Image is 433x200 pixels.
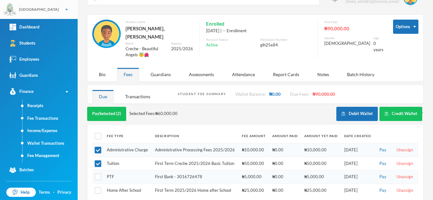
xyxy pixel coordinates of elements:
div: Finance [10,88,34,95]
div: Attendance [225,68,262,81]
td: ₦0.00 [269,170,301,184]
button: Options [393,20,418,34]
button: Debit Wallet [336,107,378,121]
div: Admission Number [260,37,311,42]
div: Batch [126,41,166,46]
button: Pay [378,147,388,154]
th: Amount Yet Paid [301,129,341,143]
button: Unassign [395,160,415,167]
span: Active [206,42,218,48]
button: Unassign [395,147,415,154]
td: ₦25,000.00 [239,184,269,197]
td: [DATE] [341,170,374,184]
td: [DATE] [341,143,374,157]
div: ₦90,000.00 [324,24,384,33]
button: Pay [378,187,388,194]
div: Assessments [182,68,221,81]
a: Privacy [57,189,71,196]
div: Dashboard [10,24,39,30]
div: Students [10,40,36,46]
div: glh25e84 [260,42,311,48]
div: Batch History [340,68,381,81]
td: ₦10,000.00 [239,143,269,157]
a: Fee Transactions [23,112,78,125]
div: Report Cards [266,68,306,81]
td: ₦10,000.00 [301,143,341,157]
th: Description [152,129,239,143]
div: [PERSON_NAME], [PERSON_NAME] [126,24,193,41]
span: Selected Fees: ₦60,000.00 [129,111,178,117]
div: Fees [117,68,139,81]
button: Pay [378,160,388,167]
div: Student name [126,20,193,24]
div: Creche - Beautiful Angels 😇🌺 [126,46,166,58]
td: Home After School [104,184,152,197]
div: [GEOGRAPHIC_DATA] [19,7,59,12]
th: Fee Type [104,129,152,143]
a: Terms [39,189,50,196]
button: Credit Wallet [379,107,422,121]
div: [DATE] | -- Enrollment [206,28,311,34]
div: Account Status [206,37,257,42]
th: Fee Amount [239,129,269,143]
div: Guardians [144,68,178,81]
span: Wallet Balance: [236,91,266,97]
span: Due Fees: [290,91,309,97]
th: Date Created [341,129,374,143]
div: Transactions [119,90,157,103]
td: First Term 2025/2026 Home after School [152,184,239,197]
td: Administrative Charge [104,143,152,157]
td: ₦5,000.00 [239,170,269,184]
a: Income/Expense [23,124,78,137]
button: PaySelected (2) [87,107,126,121]
div: ` [336,107,423,121]
td: ₦25,000.00 [301,184,341,197]
a: Wallet Transactions [23,137,78,150]
td: ₦5,000.00 [301,170,341,184]
a: Help [6,188,36,197]
a: Fee Management [23,149,78,162]
td: [DATE] [341,157,374,170]
a: Receipts [23,100,78,112]
div: Batches [10,167,34,173]
div: [DEMOGRAPHIC_DATA] [324,40,370,47]
div: Bio [92,68,112,81]
td: Administrative Processing Fees 2025/2026 [152,143,239,157]
button: Pay [378,173,388,180]
div: Age [373,36,384,40]
td: Tuition [104,157,152,170]
th: Amount Paid [269,129,301,143]
div: · [53,189,55,196]
td: [DATE] [341,184,374,197]
td: First Bank - 3016726478 [152,170,239,184]
div: 2025/2026 [171,46,193,52]
div: Gender [324,36,370,40]
span: ₦0.00 [269,91,281,97]
div: Guardians [10,72,38,79]
img: logo [3,3,16,16]
div: Due [92,90,114,103]
button: Unassign [395,173,415,180]
div: Employees [10,56,39,63]
span: ₦90,000.00 [313,91,335,97]
td: ₦0.00 [269,143,301,157]
button: Unassign [395,187,415,194]
div: Notes [311,68,336,81]
div: Student Fee Summary [178,92,226,96]
div: Session [171,41,193,46]
td: ₦0.00 [269,157,301,170]
td: PTF [104,170,152,184]
td: ₦50,000.00 [301,157,341,170]
span: Enrolled [206,20,224,28]
img: STUDENT [94,21,119,46]
div: 0 years [373,40,384,53]
td: First Term Creche 2025/2026 Basic Tuition [152,157,239,170]
td: ₦0.00 [269,184,301,197]
td: ₦50,000.00 [239,157,269,170]
div: Due Fees [324,20,384,24]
